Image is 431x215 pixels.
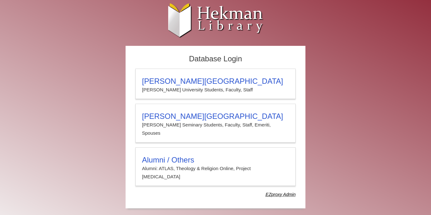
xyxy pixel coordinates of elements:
[142,86,289,94] p: [PERSON_NAME] University Students, Faculty, Staff
[132,52,299,65] h2: Database Login
[142,156,289,164] h3: Alumni / Others
[142,112,289,121] h3: [PERSON_NAME][GEOGRAPHIC_DATA]
[142,164,289,181] p: Alumni: ATLAS, Theology & Religion Online, Project [MEDICAL_DATA]
[142,121,289,138] p: [PERSON_NAME] Seminary Students, Faculty, Staff, Emeriti, Spouses
[135,104,296,143] a: [PERSON_NAME][GEOGRAPHIC_DATA][PERSON_NAME] Seminary Students, Faculty, Staff, Emeriti, Spouses
[142,77,289,86] h3: [PERSON_NAME][GEOGRAPHIC_DATA]
[142,156,289,181] summary: Alumni / OthersAlumni: ATLAS, Theology & Religion Online, Project [MEDICAL_DATA]
[135,69,296,99] a: [PERSON_NAME][GEOGRAPHIC_DATA][PERSON_NAME] University Students, Faculty, Staff
[266,192,296,197] dfn: Use Alumni login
